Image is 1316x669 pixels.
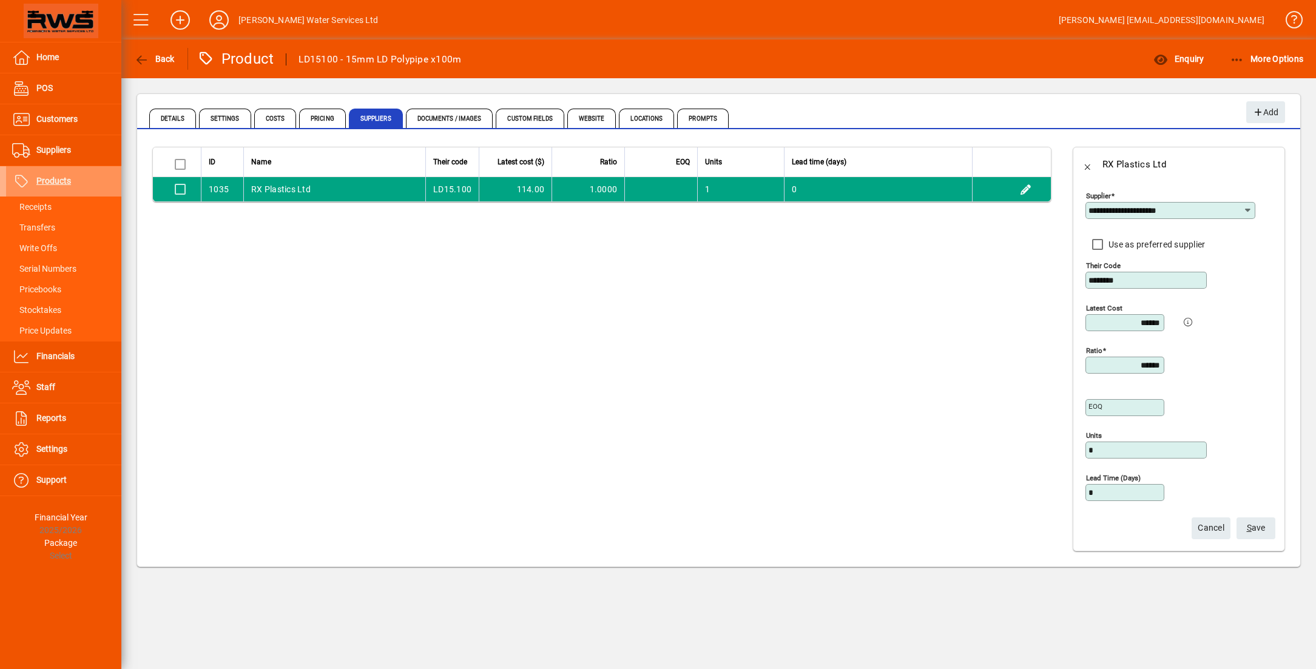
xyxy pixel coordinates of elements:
a: Transfers [6,217,121,238]
button: Profile [200,9,238,31]
span: Settings [36,444,67,454]
a: Write Offs [6,238,121,258]
a: Pricebooks [6,279,121,300]
app-page-header-button: Back [121,48,188,70]
a: Price Updates [6,320,121,341]
span: Latest cost ($) [498,155,544,169]
a: Knowledge Base [1277,2,1301,42]
td: LD15.100 [425,177,479,201]
a: Suppliers [6,135,121,166]
a: Settings [6,434,121,465]
span: Serial Numbers [12,264,76,274]
a: Reports [6,403,121,434]
span: Support [36,475,67,485]
span: Name [251,155,271,169]
span: Custom Fields [496,109,564,128]
span: EOQ [676,155,690,169]
mat-label: Units [1086,431,1102,440]
div: LD15100 - 15mm LD Polypipe x100m [299,50,461,69]
a: Staff [6,372,121,403]
span: Transfers [12,223,55,232]
span: Website [567,109,616,128]
span: Staff [36,382,55,392]
span: ave [1247,518,1266,538]
span: Cancel [1198,518,1224,538]
span: Financials [36,351,75,361]
mat-label: Latest cost [1086,304,1122,312]
div: 1035 [209,183,229,195]
span: Documents / Images [406,109,493,128]
span: Prompts [677,109,729,128]
button: Cancel [1192,517,1230,539]
mat-label: EOQ [1088,402,1102,411]
mat-label: Lead time (days) [1086,474,1141,482]
span: Settings [199,109,251,128]
a: Stocktakes [6,300,121,320]
a: POS [6,73,121,104]
a: Support [6,465,121,496]
span: Package [44,538,77,548]
td: 0 [784,177,972,201]
span: Details [149,109,196,128]
div: [PERSON_NAME] [EMAIL_ADDRESS][DOMAIN_NAME] [1059,10,1264,30]
mat-label: Ratio [1086,346,1102,355]
span: Costs [254,109,297,128]
span: Financial Year [35,513,87,522]
div: [PERSON_NAME] Water Services Ltd [238,10,379,30]
button: Back [1073,150,1102,179]
td: RX Plastics Ltd [243,177,425,201]
span: Enquiry [1153,54,1204,64]
a: Serial Numbers [6,258,121,279]
span: Pricing [299,109,346,128]
span: Write Offs [12,243,57,253]
span: Stocktakes [12,305,61,315]
span: ID [209,155,215,169]
label: Use as preferred supplier [1106,238,1205,250]
span: Products [36,176,71,186]
span: Back [134,54,175,64]
a: Customers [6,104,121,135]
span: Their code [433,155,467,169]
button: Enquiry [1150,48,1207,70]
span: Home [36,52,59,62]
button: More Options [1227,48,1307,70]
button: Back [131,48,178,70]
a: Home [6,42,121,73]
span: S [1247,523,1252,533]
span: Suppliers [36,145,71,155]
span: Ratio [600,155,617,169]
span: Units [705,155,722,169]
button: Save [1237,517,1275,539]
span: Pricebooks [12,284,61,294]
div: Product [197,49,274,69]
button: Add [1246,101,1285,123]
span: More Options [1230,54,1304,64]
a: Financials [6,341,121,372]
span: Add [1252,103,1278,123]
span: Receipts [12,202,52,212]
span: Reports [36,413,66,423]
span: Price Updates [12,326,72,335]
td: 1 [697,177,784,201]
td: 1.0000 [552,177,624,201]
div: RX Plastics Ltd [1102,155,1166,174]
span: Customers [36,114,78,124]
button: Add [161,9,200,31]
span: Lead time (days) [792,155,846,169]
span: POS [36,83,53,93]
mat-label: Supplier [1086,192,1111,200]
mat-label: Their code [1086,261,1121,270]
td: 114.00 [479,177,552,201]
span: Locations [619,109,674,128]
a: Receipts [6,197,121,217]
span: Suppliers [349,109,403,128]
